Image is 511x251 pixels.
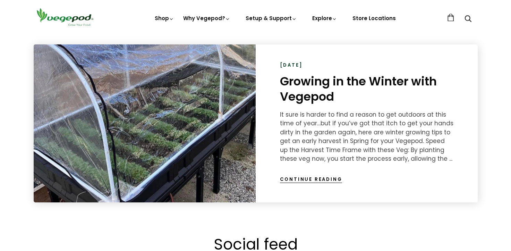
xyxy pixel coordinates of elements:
a: Search [465,16,471,23]
a: Continue reading [280,176,342,183]
a: Setup & Support [246,15,297,22]
a: Store Locations [352,15,396,22]
a: Why Vegepod? [183,15,230,22]
time: [DATE] [280,62,303,69]
a: Shop [155,15,174,22]
img: Vegepod [34,7,96,27]
a: Growing in the Winter with Vegepod [280,73,437,105]
div: It sure is harder to find a reason to get outdoors at this time of year…but if you’ve got that it... [280,110,453,164]
a: Explore [312,15,337,22]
